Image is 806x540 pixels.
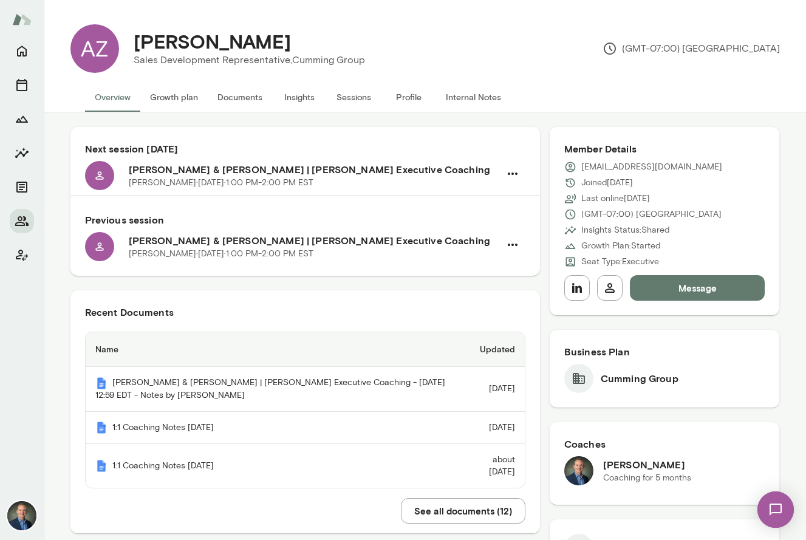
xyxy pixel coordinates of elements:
[460,332,525,367] th: Updated
[95,422,108,434] img: Mento
[581,177,633,189] p: Joined [DATE]
[460,444,525,488] td: about [DATE]
[86,444,460,488] th: 1:1 Coaching Notes [DATE]
[581,224,669,236] p: Insights Status: Shared
[564,142,765,156] h6: Member Details
[85,83,140,112] button: Overview
[129,248,313,260] p: [PERSON_NAME] · [DATE] · 1:00 PM-2:00 PM EST
[10,107,34,131] button: Growth Plan
[129,162,500,177] h6: [PERSON_NAME] & [PERSON_NAME] | [PERSON_NAME] Executive Coaching
[7,501,36,530] img: Michael Alden
[85,305,525,320] h6: Recent Documents
[86,332,460,367] th: Name
[208,83,272,112] button: Documents
[581,161,722,173] p: [EMAIL_ADDRESS][DOMAIN_NAME]
[85,213,525,227] h6: Previous session
[85,142,525,156] h6: Next session [DATE]
[436,83,511,112] button: Internal Notes
[129,233,500,248] h6: [PERSON_NAME] & [PERSON_NAME] | [PERSON_NAME] Executive Coaching
[381,83,436,112] button: Profile
[327,83,381,112] button: Sessions
[70,24,119,73] div: AZ
[603,457,691,472] h6: [PERSON_NAME]
[10,73,34,97] button: Sessions
[12,8,32,31] img: Mento
[564,456,593,485] img: Michael Alden
[10,209,34,233] button: Members
[401,498,525,524] button: See all documents (12)
[581,240,660,252] p: Growth Plan: Started
[10,243,34,267] button: Client app
[581,208,722,220] p: (GMT-07:00) [GEOGRAPHIC_DATA]
[134,30,291,53] h4: [PERSON_NAME]
[86,367,460,412] th: [PERSON_NAME] & [PERSON_NAME] | [PERSON_NAME] Executive Coaching - [DATE] 12:59 EDT - Notes by [P...
[129,177,313,189] p: [PERSON_NAME] · [DATE] · 1:00 PM-2:00 PM EST
[603,41,780,56] p: (GMT-07:00) [GEOGRAPHIC_DATA]
[564,437,765,451] h6: Coaches
[460,367,525,412] td: [DATE]
[10,39,34,63] button: Home
[601,371,678,386] h6: Cumming Group
[564,344,765,359] h6: Business Plan
[272,83,327,112] button: Insights
[603,472,691,484] p: Coaching for 5 months
[86,412,460,445] th: 1:1 Coaching Notes [DATE]
[581,256,659,268] p: Seat Type: Executive
[134,53,365,67] p: Sales Development Representative, Cumming Group
[10,141,34,165] button: Insights
[95,460,108,472] img: Mento
[140,83,208,112] button: Growth plan
[581,193,650,205] p: Last online [DATE]
[95,377,108,389] img: Mento
[460,412,525,445] td: [DATE]
[630,275,765,301] button: Message
[10,175,34,199] button: Documents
